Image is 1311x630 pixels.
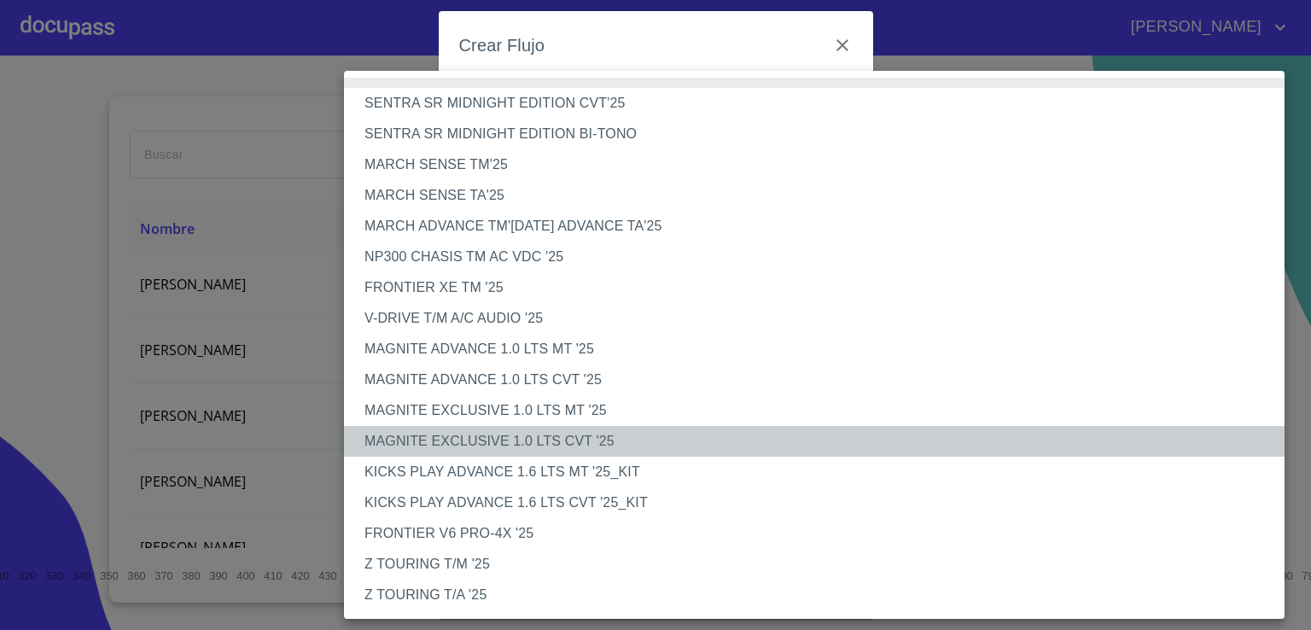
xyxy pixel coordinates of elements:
[344,242,1297,272] li: NP300 CHASIS TM AC VDC '25
[344,365,1297,395] li: MAGNITE ADVANCE 1.0 LTS CVT '25
[344,180,1297,211] li: MARCH SENSE TA'25
[344,272,1297,303] li: FRONTIER XE TM '25
[344,426,1297,457] li: MAGNITE EXCLUSIVE 1.0 LTS CVT '25
[344,580,1297,610] li: Z TOURING T/A '25
[344,518,1297,549] li: FRONTIER V6 PRO-4X '25
[344,487,1297,518] li: KICKS PLAY ADVANCE 1.6 LTS CVT '25_KIT
[344,334,1297,365] li: MAGNITE ADVANCE 1.0 LTS MT '25
[344,149,1297,180] li: MARCH SENSE TM'25
[344,211,1297,242] li: MARCH ADVANCE TM'[DATE] ADVANCE TA'25
[344,303,1297,334] li: V-DRIVE T/M A/C AUDIO '25
[344,88,1297,119] li: SENTRA SR MIDNIGHT EDITION CVT'25
[344,457,1297,487] li: KICKS PLAY ADVANCE 1.6 LTS MT '25_KIT
[344,395,1297,426] li: MAGNITE EXCLUSIVE 1.0 LTS MT '25
[344,549,1297,580] li: Z TOURING T/M '25
[344,119,1297,149] li: SENTRA SR MIDNIGHT EDITION BI-TONO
